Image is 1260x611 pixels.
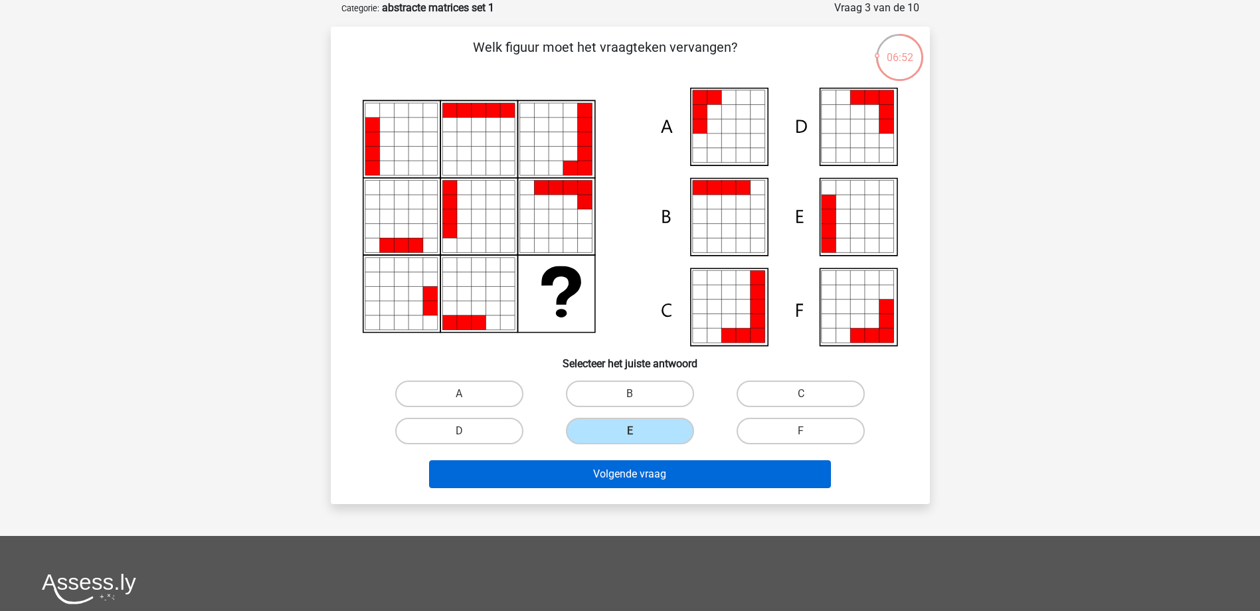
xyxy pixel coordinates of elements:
small: Categorie: [341,3,379,13]
label: A [395,381,523,407]
h6: Selecteer het juiste antwoord [352,347,909,370]
label: C [737,381,865,407]
button: Volgende vraag [429,460,831,488]
label: F [737,418,865,444]
img: Assessly logo [42,573,136,604]
strong: abstracte matrices set 1 [382,1,494,14]
p: Welk figuur moet het vraagteken vervangen? [352,37,859,77]
div: 06:52 [875,33,925,66]
label: B [566,381,694,407]
label: D [395,418,523,444]
label: E [566,418,694,444]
